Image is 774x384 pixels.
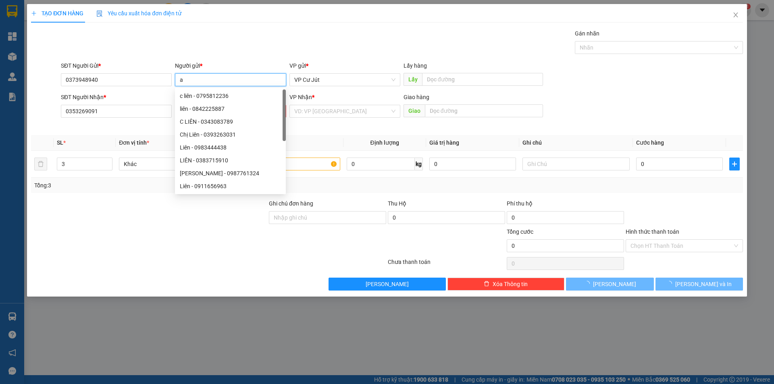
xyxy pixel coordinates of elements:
[119,139,149,146] span: Đơn vị tính
[626,228,679,235] label: Hình thức thanh toán
[404,104,425,117] span: Giao
[289,94,312,100] span: VP Nhận
[429,139,459,146] span: Giá trị hàng
[180,130,281,139] div: Chị Liên - 0393263031
[655,278,743,291] button: [PERSON_NAME] và In
[81,47,112,61] span: CCBD
[425,104,543,117] input: Dọc đường
[69,52,81,60] span: DĐ:
[175,167,286,180] div: Lê Liên - 0987761324
[180,156,281,165] div: LIÊN - 0383715910
[180,143,281,152] div: Liên - 0983444438
[69,7,151,26] div: VP [GEOGRAPHIC_DATA]
[34,158,47,170] button: delete
[729,158,740,170] button: plus
[370,139,399,146] span: Định lượng
[329,278,446,291] button: [PERSON_NAME]
[61,61,172,70] div: SĐT Người Gửi
[289,61,400,70] div: VP gửi
[180,91,281,100] div: c liên - 0795812236
[675,280,732,289] span: [PERSON_NAME] và In
[7,7,63,17] div: VP Cư Jút
[366,280,409,289] span: [PERSON_NAME]
[484,281,489,287] span: delete
[175,180,286,193] div: Liên - 0911656963
[522,158,630,170] input: Ghi Chú
[180,117,281,126] div: C LIÊN - 0343083789
[57,139,63,146] span: SL
[69,8,88,16] span: Nhận:
[31,10,83,17] span: TẠO ĐƠN HÀNG
[7,26,63,37] div: 0334144305
[732,12,739,18] span: close
[175,61,286,70] div: Người gửi
[269,211,386,224] input: Ghi chú đơn hàng
[294,74,395,86] span: VP Cư Jút
[404,62,427,69] span: Lấy hàng
[519,135,633,151] th: Ghi chú
[7,17,63,26] div: Cô Phượng
[34,181,299,190] div: Tổng: 3
[566,278,653,291] button: [PERSON_NAME]
[233,158,340,170] input: VD: Bàn, Ghế
[575,30,599,37] label: Gán nhãn
[175,89,286,102] div: c liên - 0795812236
[180,169,281,178] div: [PERSON_NAME] - 0987761324
[180,104,281,113] div: liên - 0842225887
[175,154,286,167] div: LIÊN - 0383715910
[404,73,422,86] span: Lấy
[69,36,151,47] div: 0903963239
[180,182,281,191] div: Liên - 0911656963
[593,280,636,289] span: [PERSON_NAME]
[447,278,565,291] button: deleteXóa Thông tin
[69,26,151,36] div: Hiếu
[507,199,624,211] div: Phí thu hộ
[96,10,103,17] img: icon
[429,158,516,170] input: 0
[724,4,747,27] button: Close
[415,158,423,170] span: kg
[31,10,37,16] span: plus
[175,115,286,128] div: C LIÊN - 0343083789
[730,161,739,167] span: plus
[96,10,181,17] span: Yêu cầu xuất hóa đơn điện tử
[404,94,429,100] span: Giao hàng
[124,158,221,170] span: Khác
[7,8,19,16] span: Gửi:
[175,141,286,154] div: Liên - 0983444438
[493,280,528,289] span: Xóa Thông tin
[269,200,313,207] label: Ghi chú đơn hàng
[387,257,506,272] div: Chưa thanh toán
[666,281,675,286] span: loading
[584,281,593,286] span: loading
[175,128,286,141] div: Chị Liên - 0393263031
[507,228,533,235] span: Tổng cước
[61,93,172,102] div: SĐT Người Nhận
[388,200,406,207] span: Thu Hộ
[636,139,664,146] span: Cước hàng
[422,73,543,86] input: Dọc đường
[175,102,286,115] div: liên - 0842225887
